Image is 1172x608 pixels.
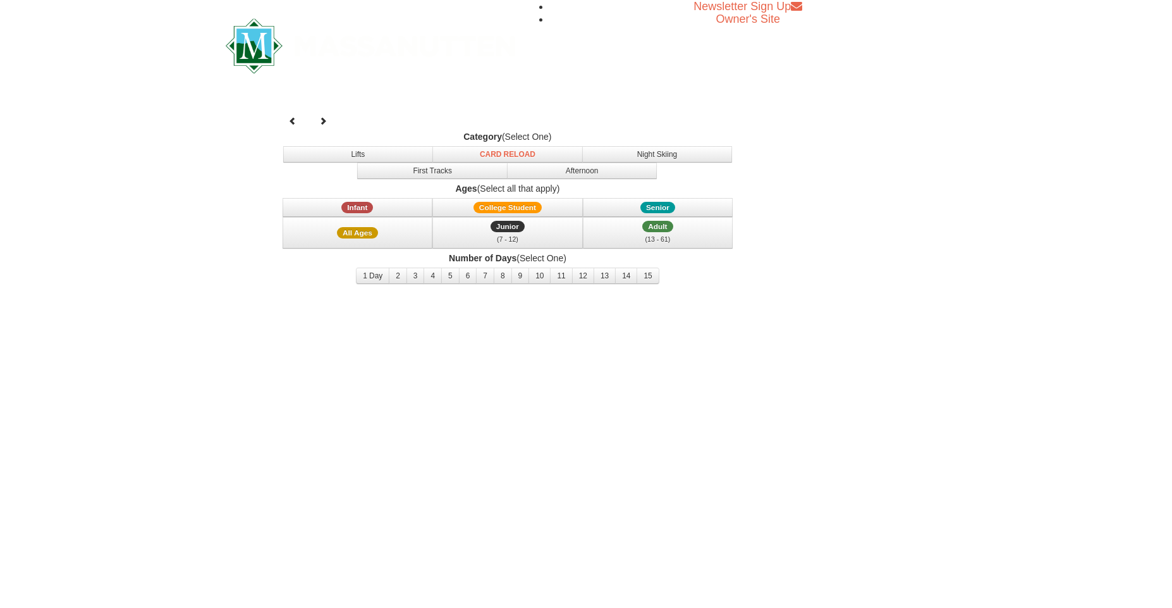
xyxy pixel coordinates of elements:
span: College Student [473,202,542,213]
span: Junior [491,221,525,232]
div: (13 - 61) [591,233,725,245]
button: 6 [459,268,477,284]
button: 8 [494,268,512,284]
button: 7 [476,268,494,284]
div: (7 - 12) [441,233,575,245]
strong: Ages [455,183,477,194]
a: Massanutten Resort [226,29,515,59]
button: 4 [424,268,442,284]
button: 1 Day [356,268,389,284]
button: College Student [432,198,583,217]
button: Junior (7 - 12) [432,217,583,249]
label: (Select One) [280,252,735,264]
span: All Ages [337,227,378,239]
button: Adult (13 - 61) [583,217,733,249]
button: Lifts [283,146,434,163]
button: First Tracks [357,163,508,179]
button: 10 [528,268,551,284]
button: Card Reload [432,146,583,163]
button: 15 [637,268,659,284]
span: Adult [642,221,673,232]
span: Senior [640,202,675,213]
img: Massanutten Resort Logo [226,18,515,73]
button: Night Skiing [582,146,733,163]
button: 5 [441,268,460,284]
label: (Select One) [280,130,735,143]
strong: Category [463,132,502,142]
button: 12 [572,268,594,284]
span: Infant [341,202,373,213]
button: 13 [594,268,616,284]
button: Afternoon [507,163,657,179]
button: All Ages [283,217,433,249]
button: Senior [583,198,733,217]
button: 11 [550,268,572,284]
a: Owner's Site [716,13,780,25]
strong: Number of Days [449,253,516,263]
button: 3 [406,268,425,284]
label: (Select all that apply) [280,182,735,195]
button: 2 [389,268,407,284]
button: 14 [615,268,637,284]
button: Infant [283,198,433,217]
button: 9 [511,268,530,284]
